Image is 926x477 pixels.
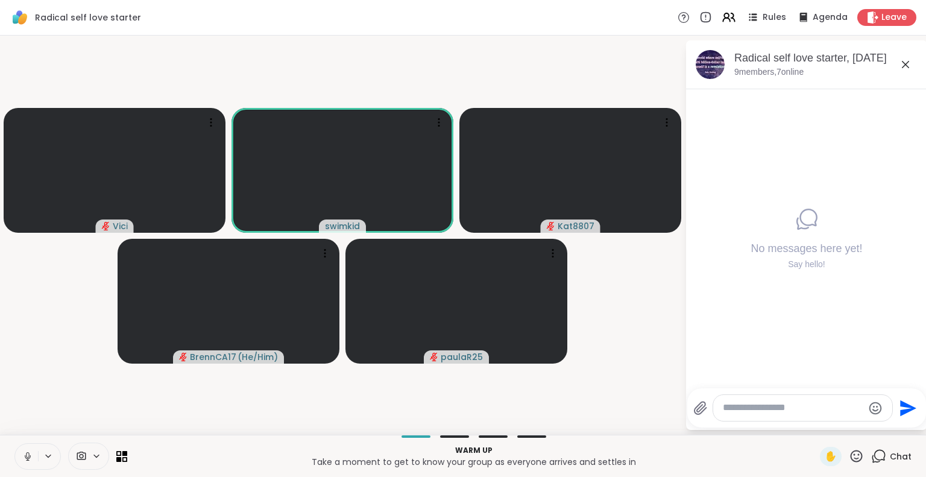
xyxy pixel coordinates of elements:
span: BrennCA17 [190,351,236,363]
span: audio-muted [547,222,555,230]
span: audio-muted [430,353,438,361]
span: Chat [890,450,912,463]
p: Warm up [134,445,813,456]
div: Radical self love starter, [DATE] [734,51,918,66]
p: 9 members, 7 online [734,66,804,78]
img: Radical self love starter, Sep 10 [696,50,725,79]
span: audio-muted [179,353,187,361]
span: Rules [763,11,786,24]
textarea: Type your message [723,402,863,414]
span: Kat8807 [558,220,594,232]
p: Take a moment to get to know your group as everyone arrives and settles in [134,456,813,468]
span: Vici [113,220,128,232]
span: swimkid [325,220,360,232]
span: paulaR25 [441,351,483,363]
img: ShareWell Logomark [10,7,30,28]
button: Emoji picker [868,401,883,415]
span: audio-muted [102,222,110,230]
span: Leave [881,11,907,24]
button: Send [893,394,920,422]
span: ( He/Him ) [238,351,278,363]
span: Radical self love starter [35,11,141,24]
span: ✋ [825,449,837,464]
h4: No messages here yet! [751,241,862,256]
span: Agenda [813,11,848,24]
div: Say hello! [751,259,862,271]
